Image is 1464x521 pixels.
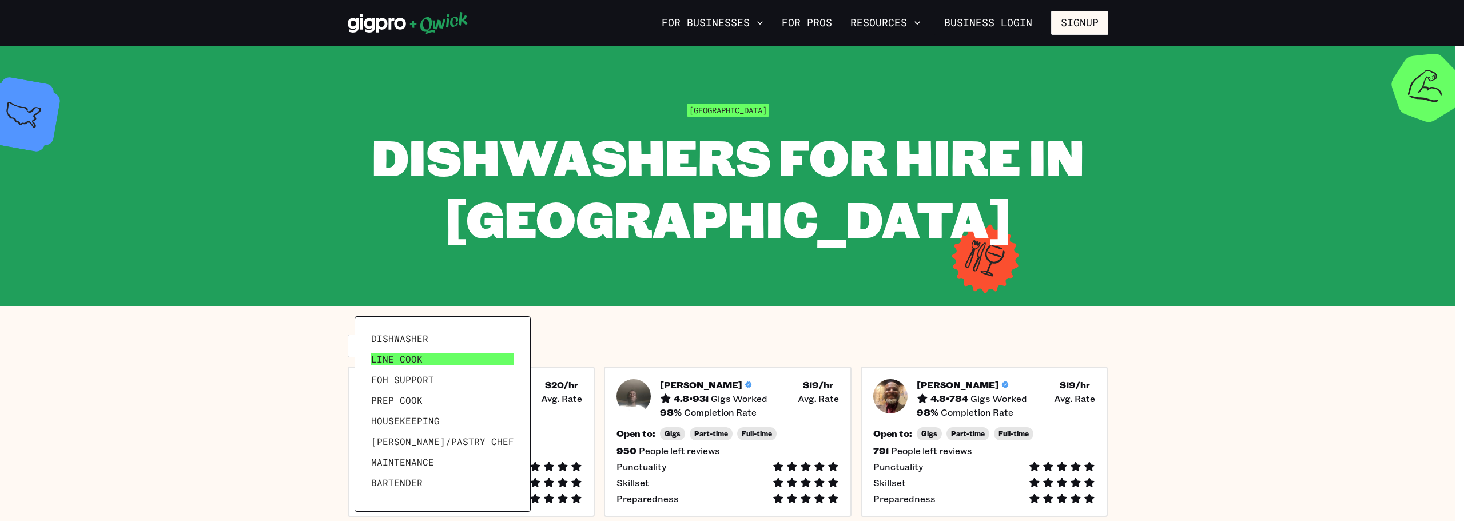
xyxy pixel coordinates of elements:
[371,477,423,488] span: Bartender
[371,353,423,365] span: Line Cook
[371,415,440,427] span: Housekeeping
[371,374,434,385] span: FOH Support
[371,498,411,509] span: Barback
[367,328,519,500] ul: View different position
[371,395,423,406] span: Prep Cook
[371,436,514,447] span: [PERSON_NAME]/Pastry Chef
[371,456,434,468] span: Maintenance
[371,333,428,344] span: Dishwasher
